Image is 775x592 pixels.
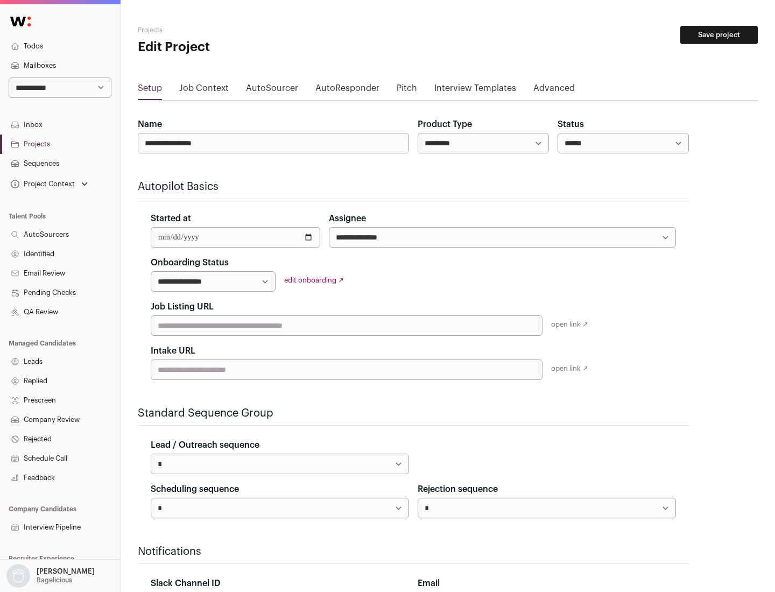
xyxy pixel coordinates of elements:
[6,564,30,588] img: nopic.png
[418,118,472,131] label: Product Type
[138,406,689,421] h2: Standard Sequence Group
[533,82,575,99] a: Advanced
[138,82,162,99] a: Setup
[680,26,758,44] button: Save project
[138,39,344,56] h1: Edit Project
[9,177,90,192] button: Open dropdown
[4,11,37,32] img: Wellfound
[246,82,298,99] a: AutoSourcer
[37,567,95,576] p: [PERSON_NAME]
[558,118,584,131] label: Status
[138,118,162,131] label: Name
[37,576,72,584] p: Bagelicious
[315,82,379,99] a: AutoResponder
[151,212,191,225] label: Started at
[151,344,195,357] label: Intake URL
[9,180,75,188] div: Project Context
[418,577,676,590] div: Email
[138,544,689,559] h2: Notifications
[329,212,366,225] label: Assignee
[138,179,689,194] h2: Autopilot Basics
[434,82,516,99] a: Interview Templates
[397,82,417,99] a: Pitch
[4,564,97,588] button: Open dropdown
[284,277,344,284] a: edit onboarding ↗
[151,577,220,590] label: Slack Channel ID
[151,300,214,313] label: Job Listing URL
[418,483,498,496] label: Rejection sequence
[151,483,239,496] label: Scheduling sequence
[138,26,344,34] h2: Projects
[151,439,259,452] label: Lead / Outreach sequence
[179,82,229,99] a: Job Context
[151,256,229,269] label: Onboarding Status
